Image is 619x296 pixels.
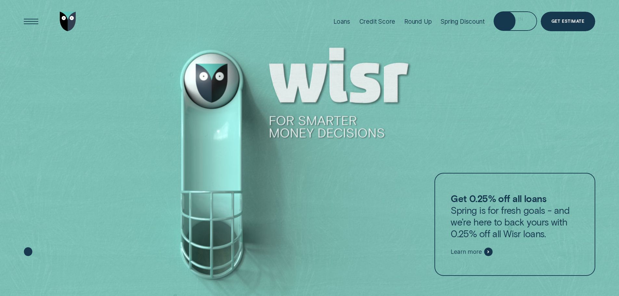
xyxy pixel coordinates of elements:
strong: Get 0.25% off all loans [451,193,546,204]
a: Get 0.25% off all loansSpring is for fresh goals - and we’re here to back yours with 0.25% off al... [434,173,595,276]
div: Spring Discount [441,18,484,25]
div: Credit Score [359,18,395,25]
span: Learn more [451,248,482,255]
div: Round Up [404,18,432,25]
div: Loans [333,18,350,25]
button: Log in [494,11,537,31]
button: Open Menu [21,12,41,31]
img: Wisr [60,12,76,31]
a: Get Estimate [541,12,595,31]
p: Spring is for fresh goals - and we’re here to back yours with 0.25% off all Wisr loans. [451,193,579,239]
